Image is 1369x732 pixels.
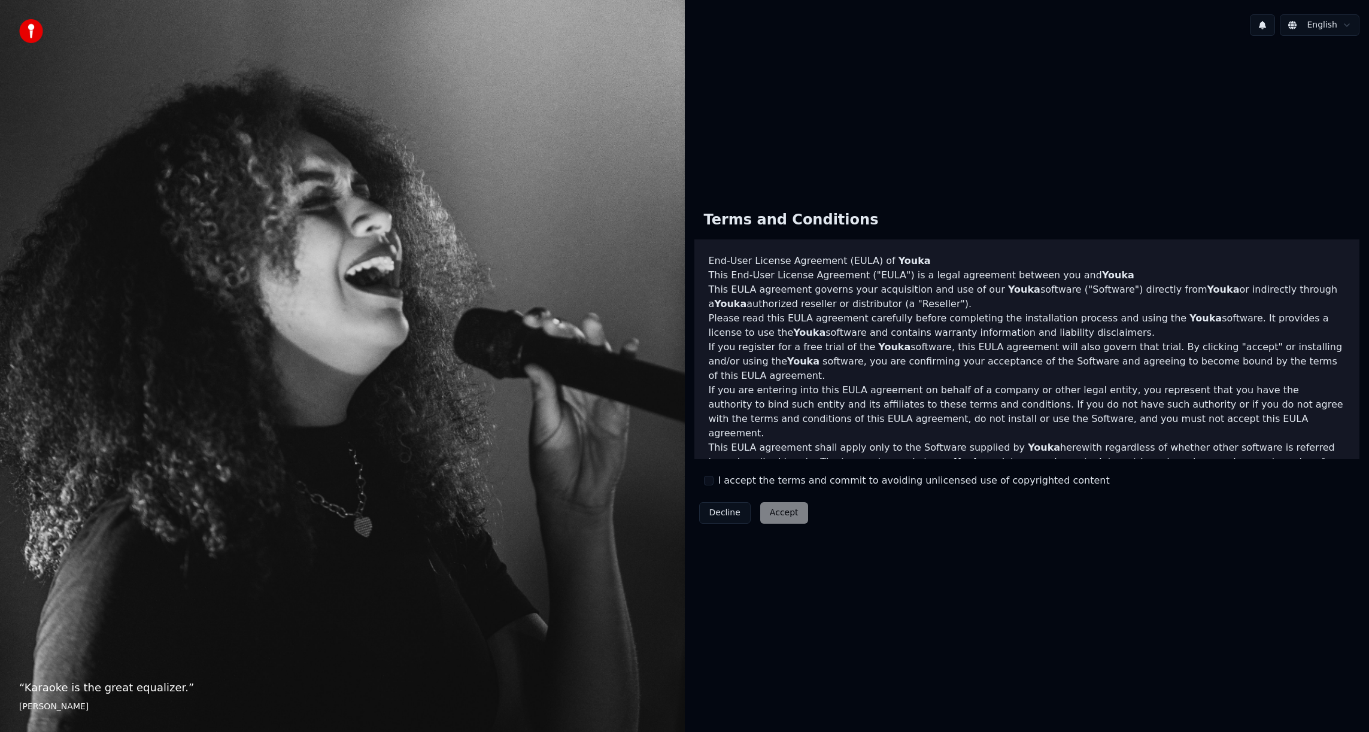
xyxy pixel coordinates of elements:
[709,254,1346,268] h3: End-User License Agreement (EULA) of
[714,298,746,309] span: Youka
[699,502,751,524] button: Decline
[878,341,910,353] span: Youka
[787,356,819,367] span: Youka
[1189,312,1222,324] span: Youka
[1008,284,1040,295] span: Youka
[709,283,1346,311] p: This EULA agreement governs your acquisition and use of our software ("Software") directly from o...
[709,340,1346,383] p: If you register for a free trial of the software, this EULA agreement will also govern that trial...
[718,473,1110,488] label: I accept the terms and commit to avoiding unlicensed use of copyrighted content
[1028,442,1060,453] span: Youka
[1102,269,1134,281] span: Youka
[709,268,1346,283] p: This End-User License Agreement ("EULA") is a legal agreement between you and
[694,201,888,239] div: Terms and Conditions
[19,701,666,713] footer: [PERSON_NAME]
[709,441,1346,498] p: This EULA agreement shall apply only to the Software supplied by herewith regardless of whether o...
[19,19,43,43] img: youka
[709,311,1346,340] p: Please read this EULA agreement carefully before completing the installation process and using th...
[19,679,666,696] p: “ Karaoke is the great equalizer. ”
[709,383,1346,441] p: If you are entering into this EULA agreement on behalf of a company or other legal entity, you re...
[1207,284,1240,295] span: Youka
[898,255,931,266] span: Youka
[954,456,986,467] span: Youka
[793,327,825,338] span: Youka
